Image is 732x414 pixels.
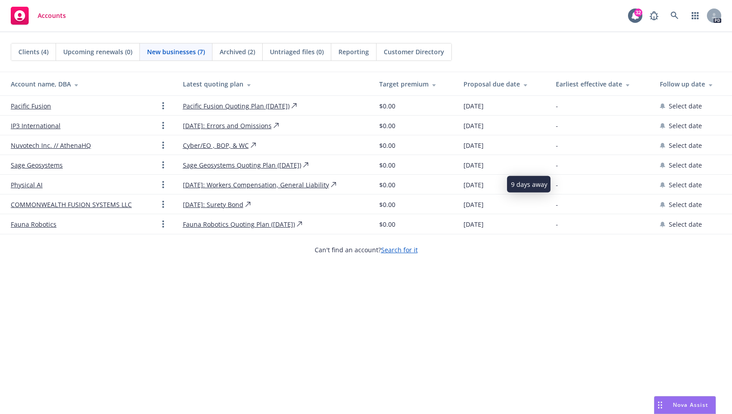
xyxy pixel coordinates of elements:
[11,220,56,229] a: Fauna Robotics
[183,220,295,229] a: Fauna Robotics Quoting Plan ([DATE])
[463,121,484,130] span: [DATE]
[669,160,702,170] span: Select date
[379,101,395,111] span: $0.00
[463,200,484,209] span: [DATE]
[11,121,61,130] a: IP3 International
[7,3,69,28] a: Accounts
[158,199,169,210] a: Open options
[669,141,702,150] span: Select date
[183,121,272,130] a: [DATE]: Errors and Omissions
[463,141,484,150] span: [DATE]
[183,141,249,150] a: Cyber/EO , BOP, & WC
[669,180,702,190] span: Select date
[38,12,66,19] span: Accounts
[463,79,541,89] div: Proposal due date
[463,160,484,170] span: [DATE]
[18,47,48,56] span: Clients (4)
[463,180,484,190] span: [DATE]
[381,246,418,254] a: Search for it
[384,47,444,56] span: Customer Directory
[158,140,169,151] a: Open options
[379,180,395,190] span: $0.00
[379,141,395,150] span: $0.00
[654,397,666,414] div: Drag to move
[183,180,329,190] a: [DATE]: Workers Compensation, General Liability
[463,220,484,229] span: [DATE]
[158,100,169,111] a: Open options
[158,179,169,190] a: Open options
[11,180,43,190] a: Physical AI
[183,200,243,209] a: [DATE]: Surety Bond
[556,160,558,170] span: -
[11,141,91,150] a: Nuvotech Inc. // AthenaHQ
[11,79,169,89] div: Account name, DBA
[669,220,702,229] span: Select date
[669,121,702,130] span: Select date
[660,79,725,89] div: Follow up date
[556,101,558,111] span: -
[338,47,369,56] span: Reporting
[183,79,365,89] div: Latest quoting plan
[63,47,132,56] span: Upcoming renewals (0)
[158,160,169,170] a: Open options
[463,101,484,111] span: [DATE]
[669,200,702,209] span: Select date
[556,79,645,89] div: Earliest effective date
[654,396,716,414] button: Nova Assist
[379,160,395,170] span: $0.00
[11,101,51,111] a: Pacific Fusion
[556,180,558,190] span: -
[556,121,558,130] span: -
[379,121,395,130] span: $0.00
[634,9,642,17] div: 32
[556,200,558,209] span: -
[220,47,255,56] span: Archived (2)
[147,47,205,56] span: New businesses (7)
[556,141,558,150] span: -
[673,401,708,409] span: Nova Assist
[183,101,290,111] a: Pacific Fusion Quoting Plan ([DATE])
[158,120,169,131] a: Open options
[556,220,558,229] span: -
[379,200,395,209] span: $0.00
[645,7,663,25] a: Report a Bug
[315,245,418,254] span: Can't find an account?
[666,7,684,25] a: Search
[270,47,324,56] span: Untriaged files (0)
[686,7,704,25] a: Switch app
[158,219,169,229] a: Open options
[183,160,301,170] a: Sage Geosystems Quoting Plan ([DATE])
[11,160,63,170] a: Sage Geosystems
[379,220,395,229] span: $0.00
[669,101,702,111] span: Select date
[379,79,449,89] div: Target premium
[11,200,132,209] a: COMMONWEALTH FUSION SYSTEMS LLC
